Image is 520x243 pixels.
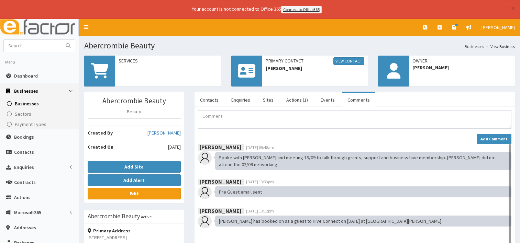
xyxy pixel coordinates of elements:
a: Businesses [2,99,79,109]
strong: Primary Address [88,228,131,234]
span: Actions [14,194,31,200]
a: Enquiries [226,93,256,107]
span: Primary Contact [266,57,365,65]
span: Bookings [14,134,34,140]
span: Microsoft365 [14,209,41,216]
a: [PERSON_NAME] [476,19,520,36]
span: Dashboard [14,73,38,79]
small: Active [141,214,152,219]
h3: Abercrombie Beauty [88,97,181,105]
span: Businesses [14,88,38,94]
b: [PERSON_NAME] [200,178,241,185]
span: [DATE] 09:48am [246,145,274,150]
textarea: Comment [198,110,511,129]
b: Add Site [124,164,144,170]
div: Your account is not connected to Office 365 [56,5,458,13]
a: Events [315,93,340,107]
span: Owner [412,57,511,64]
span: Payment Types [15,121,46,127]
span: Contracts [14,179,36,185]
a: Payment Types [2,119,79,129]
b: Created On [88,144,113,150]
span: [DATE] 13:12pm [246,208,274,213]
a: Comments [342,93,375,107]
a: Connect to Office365 [281,6,322,13]
span: [PERSON_NAME] [412,64,511,71]
button: Add Comment [477,134,511,144]
span: Enquiries [14,164,34,170]
span: Services [119,57,218,64]
div: [PERSON_NAME] has booked on as a guest to Hive Connect on [DATE] at [GEOGRAPHIC_DATA][PERSON_NAME] [215,216,511,227]
a: Sites [257,93,279,107]
span: Sectors [15,111,31,117]
span: Businesses [15,101,39,107]
strong: Add Comment [480,136,508,141]
button: Add Alert [88,174,181,186]
p: [STREET_ADDRESS] [88,234,181,241]
a: View Contact [333,57,364,65]
a: [PERSON_NAME] [147,129,181,136]
span: [PERSON_NAME] [482,24,515,31]
a: Contacts [195,93,224,107]
div: Spoke with [PERSON_NAME] and meeting 15/09 to talk through grants, support and business hive memb... [215,152,511,170]
span: Contacts [14,149,34,155]
h1: Abercrombie Beauty [84,41,515,50]
a: Actions (1) [281,93,313,107]
span: [PERSON_NAME] [266,65,365,72]
b: [PERSON_NAME] [200,143,241,150]
b: Created By [88,130,113,136]
span: [DATE] 13:33pm [246,179,274,184]
b: [PERSON_NAME] [200,207,241,214]
a: Edit [88,188,181,199]
b: Edit [130,190,139,197]
h3: Abercrombie Beauty [88,213,140,219]
a: Businesses [465,44,484,49]
span: Addresses [14,224,36,231]
b: Add Alert [123,177,145,183]
p: Beauty [88,108,181,115]
input: Search... [4,40,62,52]
span: [DATE] [168,143,181,150]
button: × [511,5,515,12]
a: Sectors [2,109,79,119]
div: Pre Guest email sent [215,186,511,197]
li: View Business [484,44,515,49]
